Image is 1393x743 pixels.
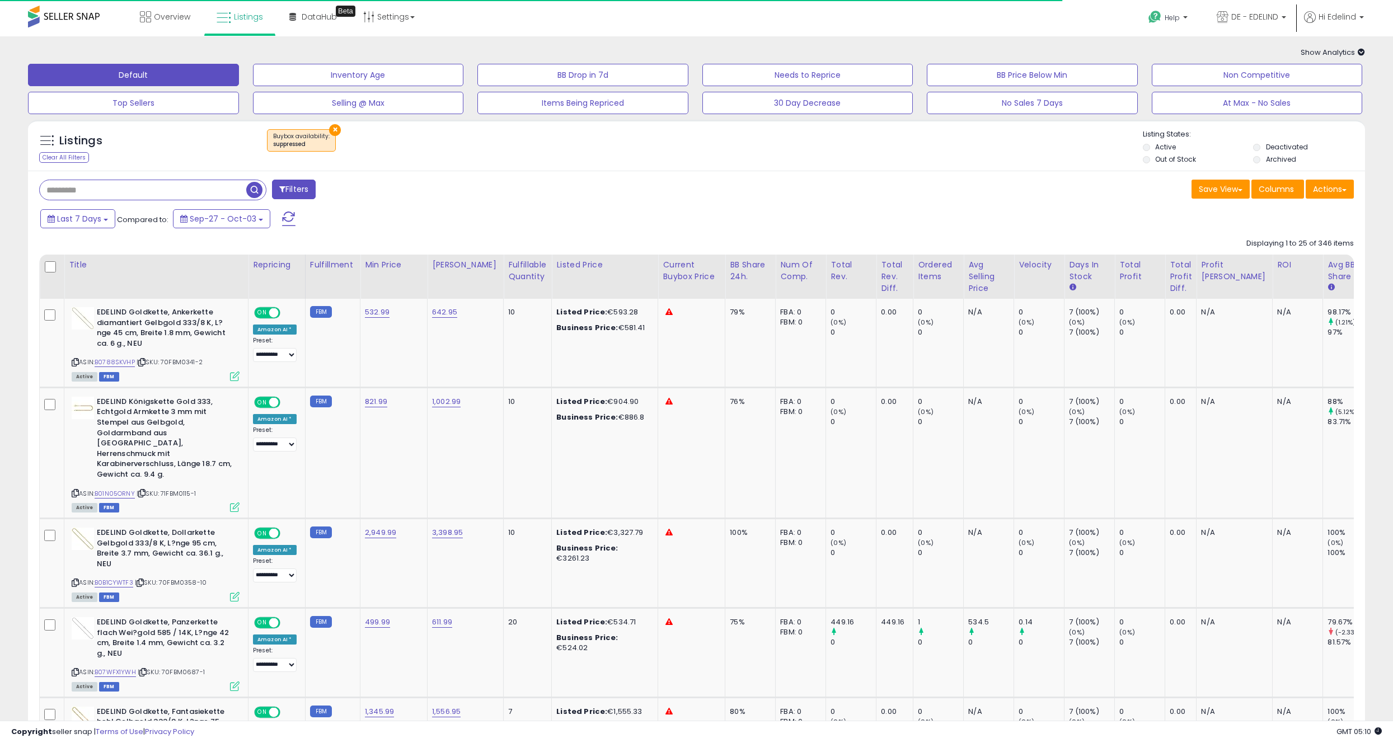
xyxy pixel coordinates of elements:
div: Amazon AI * [253,414,297,424]
div: FBM: 0 [780,407,817,417]
small: Avg BB Share. [1328,283,1334,293]
button: BB Drop in 7d [477,64,688,86]
div: 10 [508,528,543,538]
div: N/A [1201,528,1264,538]
small: (0%) [831,318,846,327]
div: ASIN: [72,617,240,690]
div: N/A [1201,397,1264,407]
div: 0 [1119,307,1165,317]
small: (5.12%) [1335,407,1358,416]
a: 611.99 [432,617,452,628]
small: (0%) [831,407,846,416]
div: 0 [1019,548,1064,558]
a: B07WFX1YWH [95,667,136,677]
div: 10 [508,307,543,317]
div: Velocity [1019,259,1059,271]
span: FBM [99,503,119,512]
div: €886.8 [556,412,649,422]
span: OFF [279,529,297,538]
small: FBM [310,616,332,628]
div: Listed Price [556,259,653,271]
small: (0%) [918,717,934,726]
span: | SKU: 70FBM0358-10 [135,578,207,587]
small: (0%) [1019,318,1034,327]
div: Current Buybox Price [663,259,720,283]
div: 0.14 [1019,617,1064,627]
div: N/A [968,307,1005,317]
label: Active [1155,142,1176,152]
strong: Copyright [11,726,52,737]
small: (-2.33%) [1335,628,1363,637]
a: Privacy Policy [145,726,194,737]
span: ON [255,529,269,538]
img: 31cGbbIw+hL._SL40_.jpg [72,397,94,419]
div: 7 (100%) [1069,307,1114,317]
span: Show Analytics [1301,47,1365,58]
div: Amazon AI * [253,325,297,335]
div: Profit [PERSON_NAME] [1201,259,1268,283]
div: 0 [918,417,963,427]
a: B0B1CYWTF3 [95,578,133,587]
span: All listings currently available for purchase on Amazon [72,592,97,602]
div: 7 (100%) [1069,617,1114,627]
button: Last 7 Days [40,209,115,228]
a: Hi Edelind [1304,11,1364,36]
a: 1,002.99 [432,396,461,407]
div: Avg BB Share [1328,259,1368,283]
button: Needs to Reprice [702,64,913,86]
div: €3,327.79 [556,528,649,538]
div: 100% [1328,548,1373,558]
div: N/A [1201,617,1264,627]
span: Compared to: [117,214,168,225]
div: Total Profit Diff. [1170,259,1192,294]
div: 0 [831,307,876,317]
a: Help [1139,2,1199,36]
span: Columns [1259,184,1294,195]
small: FBM [310,706,332,717]
small: FBM [310,396,332,407]
b: Listed Price: [556,527,607,538]
small: (0%) [1119,717,1135,726]
span: OFF [279,397,297,407]
div: suppressed [273,140,330,148]
div: Num of Comp. [780,259,821,283]
button: Filters [272,180,316,199]
small: (0%) [1119,407,1135,416]
small: (0%) [1328,538,1343,547]
small: (0%) [1069,407,1085,416]
button: Columns [1251,180,1304,199]
div: 0 [1019,707,1064,717]
img: 31PlaEmjOZL._SL40_.jpg [72,307,94,330]
span: DE - EDELIND [1231,11,1278,22]
div: N/A [1277,528,1314,538]
div: Amazon AI * [253,545,297,555]
div: FBA: 0 [780,528,817,538]
div: 0 [1019,307,1064,317]
small: (0%) [1069,717,1085,726]
div: 100% [1328,528,1373,538]
b: Business Price: [556,322,618,333]
div: FBM: 0 [780,317,817,327]
span: All listings currently available for purchase on Amazon [72,682,97,692]
a: 499.99 [365,617,390,628]
small: (0%) [1019,717,1034,726]
div: 0 [968,637,1014,647]
button: Items Being Repriced [477,92,688,114]
span: ON [255,308,269,318]
div: 0 [831,417,876,427]
div: 0.00 [1170,617,1188,627]
span: FBM [99,682,119,692]
div: Preset: [253,557,297,582]
div: 7 (100%) [1069,397,1114,407]
small: (0%) [831,717,846,726]
div: BB Share 24h. [730,259,771,283]
div: 1 [918,617,963,627]
span: ON [255,708,269,717]
small: (0%) [831,538,846,547]
div: 75% [730,617,767,627]
button: 30 Day Decrease [702,92,913,114]
small: (0%) [1119,538,1135,547]
b: EDELIND Goldkette, Dollarkette Gelbgold 333/8 K, L?nge 95 cm, Breite 3.7 mm, Gewicht ca. 36.1 g.,... [97,528,233,572]
span: All listings currently available for purchase on Amazon [72,372,97,382]
div: FBA: 0 [780,617,817,627]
